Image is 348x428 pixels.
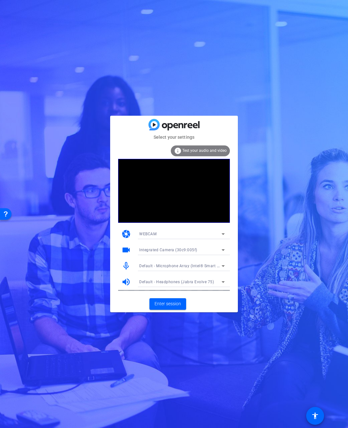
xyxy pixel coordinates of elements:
mat-icon: mic_none [121,261,131,271]
span: WEBCAM [139,232,156,236]
img: blue-gradient.svg [148,119,200,130]
button: Enter session [149,298,186,310]
span: Test your audio and video [182,148,227,153]
span: Enter session [155,300,181,307]
mat-icon: camera [121,229,131,239]
span: Integrated Camera (30c9:005f) [139,248,197,252]
span: Default - Headphones (Jabra Evolve 75) [139,280,214,284]
mat-icon: info [174,147,182,155]
span: Default - Microphone Array (Intel® Smart Sound Technology for Digital Microphones) [139,263,298,268]
mat-icon: volume_up [121,277,131,287]
mat-icon: accessibility [311,412,319,420]
mat-card-subtitle: Select your settings [110,134,238,141]
mat-icon: videocam [121,245,131,255]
